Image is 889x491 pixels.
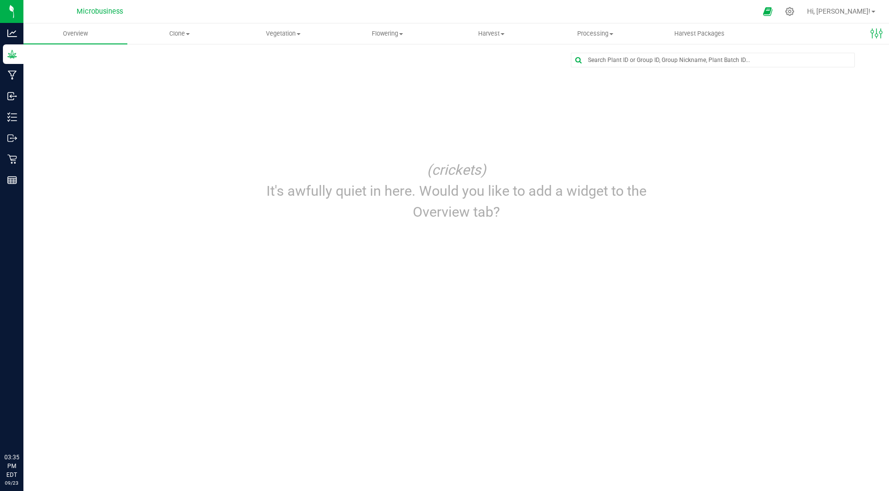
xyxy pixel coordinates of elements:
a: Flowering [335,23,439,44]
inline-svg: Outbound [7,133,17,143]
input: Search Plant ID or Group ID, Group Nickname, Plant Batch ID... [571,53,854,67]
p: It's awfully quiet in here. Would you like to add a widget to the Overview tab? [254,181,658,223]
inline-svg: Retail [7,154,17,164]
a: Clone [127,23,231,44]
span: Processing [544,29,647,38]
span: Clone [128,29,231,38]
i: (crickets) [427,162,486,178]
inline-svg: Grow [7,49,17,59]
span: Microbusiness [77,7,123,16]
p: 09/23 [4,479,19,487]
span: Overview [50,29,101,38]
iframe: Resource center [10,413,39,442]
span: Open Ecommerce Menu [757,2,779,21]
p: 03:35 PM EDT [4,453,19,479]
a: Harvest [440,23,544,44]
a: Processing [544,23,647,44]
a: Vegetation [231,23,335,44]
a: Harvest Packages [647,23,751,44]
span: Vegetation [232,29,335,38]
div: Manage settings [784,7,796,16]
a: Overview [23,23,127,44]
span: Harvest [440,29,543,38]
span: Hi, [PERSON_NAME]! [807,7,870,15]
inline-svg: Manufacturing [7,70,17,80]
span: Harvest Packages [661,29,738,38]
inline-svg: Reports [7,175,17,185]
inline-svg: Inbound [7,91,17,101]
inline-svg: Analytics [7,28,17,38]
span: Flowering [336,29,439,38]
inline-svg: Inventory [7,112,17,122]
